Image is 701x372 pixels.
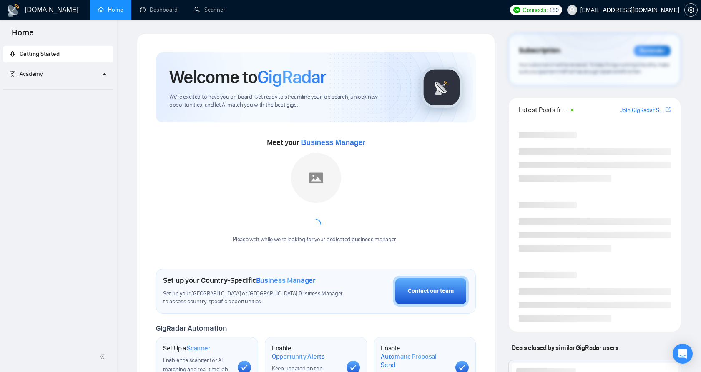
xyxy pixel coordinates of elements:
[267,138,365,147] span: Meet your
[519,105,568,115] span: Latest Posts from the GigRadar Community
[169,66,326,88] h1: Welcome to
[381,352,449,369] span: Automatic Proposal Send
[5,27,40,44] span: Home
[99,352,108,361] span: double-left
[666,106,671,114] a: export
[272,344,340,360] h1: Enable
[140,6,178,13] a: dashboardDashboard
[620,106,664,115] a: Join GigRadar Slack Community
[10,71,15,77] span: fund-projection-screen
[228,236,404,244] div: Please wait while we're looking for your dedicated business manager...
[291,153,341,203] img: placeholder.png
[569,7,575,13] span: user
[7,4,20,17] img: logo
[408,287,454,296] div: Contact our team
[187,344,210,352] span: Scanner
[256,276,316,285] span: Business Manager
[257,66,326,88] span: GigRadar
[508,340,621,355] span: Deals closed by similar GigRadar users
[20,70,43,77] span: Academy
[10,70,43,77] span: Academy
[301,138,365,147] span: Business Manager
[20,50,60,57] span: Getting Started
[194,6,225,13] a: searchScanner
[156,324,226,333] span: GigRadar Automation
[163,344,210,352] h1: Set Up a
[513,7,520,13] img: upwork-logo.png
[169,93,407,109] span: We're excited to have you on board. Get ready to streamline your job search, unlock new opportuni...
[3,46,113,62] li: Getting Started
[3,86,113,91] li: Academy Homepage
[421,67,462,108] img: gigradar-logo.png
[311,219,321,229] span: loading
[634,45,671,56] div: Reminder
[272,352,325,361] span: Opportunity Alerts
[163,276,316,285] h1: Set up your Country-Specific
[10,51,15,57] span: rocket
[519,44,560,58] span: Subscription
[684,7,698,13] a: setting
[393,276,469,307] button: Contact our team
[98,6,123,13] a: homeHome
[666,106,671,113] span: export
[549,5,558,15] span: 189
[163,290,347,306] span: Set up your [GEOGRAPHIC_DATA] or [GEOGRAPHIC_DATA] Business Manager to access country-specific op...
[684,3,698,17] button: setting
[519,62,669,75] span: Your subscription will be renewed. To keep things running smoothly, make sure your payment method...
[381,344,449,369] h1: Enable
[523,5,548,15] span: Connects:
[685,7,697,13] span: setting
[673,344,693,364] div: Open Intercom Messenger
